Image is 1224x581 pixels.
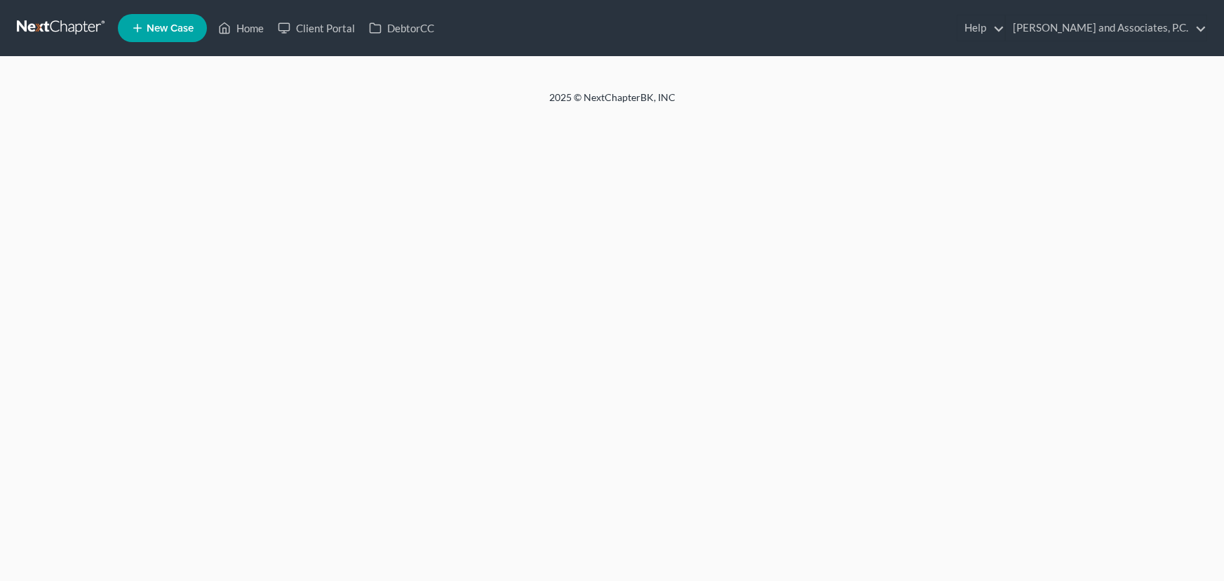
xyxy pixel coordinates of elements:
a: DebtorCC [362,15,441,41]
div: 2025 © NextChapterBK, INC [213,91,1012,116]
new-legal-case-button: New Case [118,14,207,42]
a: Help [957,15,1004,41]
a: Home [211,15,271,41]
a: [PERSON_NAME] and Associates, P.C. [1006,15,1206,41]
a: Client Portal [271,15,362,41]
